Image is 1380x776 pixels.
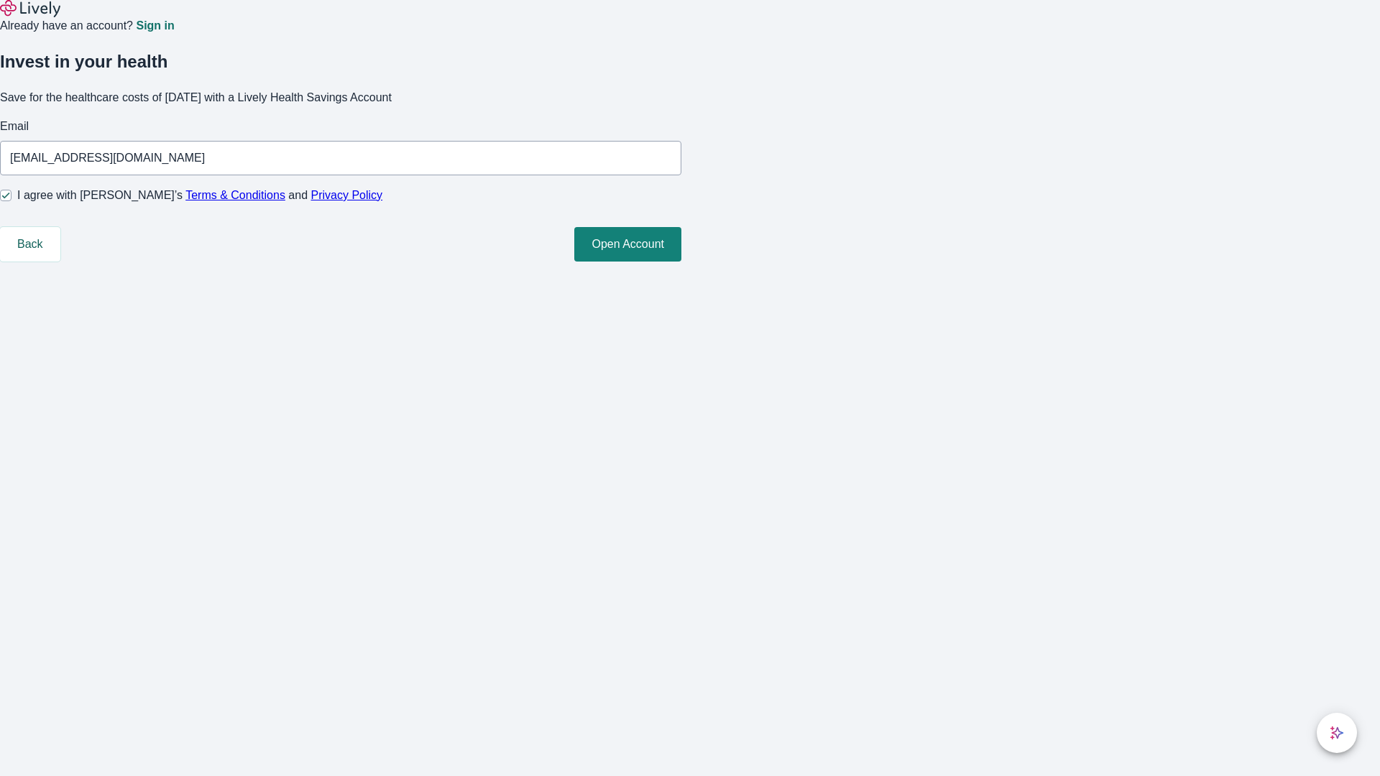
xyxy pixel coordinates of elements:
a: Sign in [136,20,174,32]
span: I agree with [PERSON_NAME]’s and [17,187,382,204]
a: Terms & Conditions [185,189,285,201]
button: chat [1317,713,1357,753]
a: Privacy Policy [311,189,383,201]
svg: Lively AI Assistant [1330,726,1344,740]
button: Open Account [574,227,681,262]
